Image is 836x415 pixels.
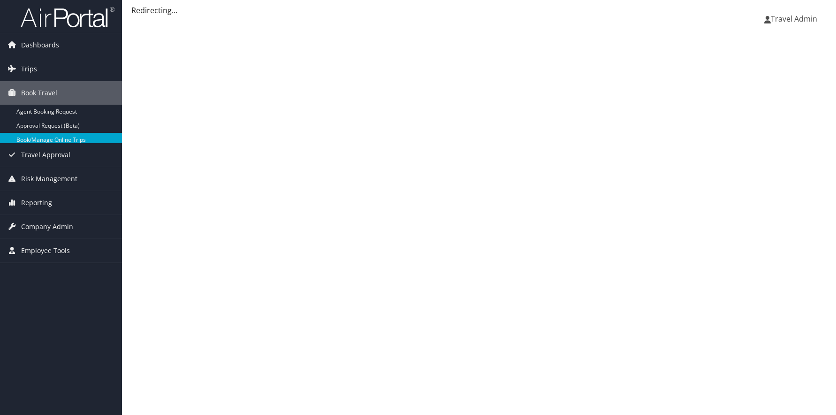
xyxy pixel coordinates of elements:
img: airportal-logo.png [21,6,114,28]
span: Employee Tools [21,239,70,262]
span: Travel Approval [21,143,70,167]
span: Travel Admin [771,14,817,24]
div: Redirecting... [131,5,827,16]
span: Risk Management [21,167,77,191]
span: Book Travel [21,81,57,105]
span: Reporting [21,191,52,215]
span: Company Admin [21,215,73,238]
span: Trips [21,57,37,81]
span: Dashboards [21,33,59,57]
a: Travel Admin [764,5,827,33]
